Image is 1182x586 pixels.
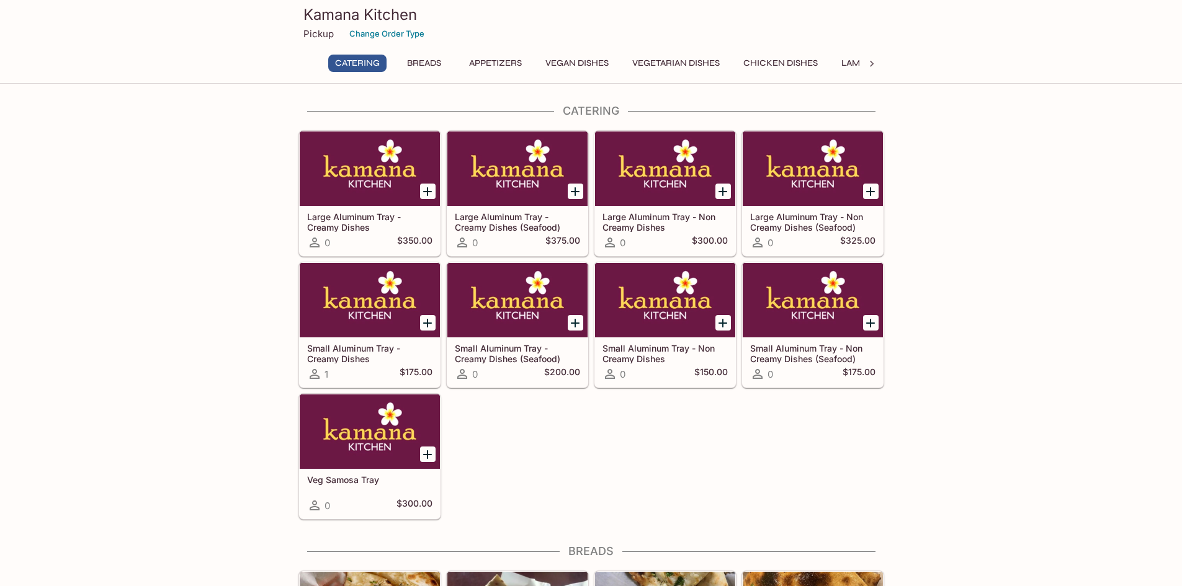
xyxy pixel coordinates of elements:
div: Large Aluminum Tray - Non Creamy Dishes [595,131,735,206]
span: 0 [472,237,478,249]
a: Small Aluminum Tray - Non Creamy Dishes0$150.00 [594,262,736,388]
a: Small Aluminum Tray - Non Creamy Dishes (Seafood)0$175.00 [742,262,884,388]
a: Large Aluminum Tray - Non Creamy Dishes (Seafood)0$325.00 [742,131,884,256]
h4: Breads [298,544,884,558]
span: 0 [325,237,330,249]
a: Small Aluminum Tray - Creamy Dishes (Seafood)0$200.00 [447,262,588,388]
div: Veg Samosa Tray [300,394,440,469]
h5: Large Aluminum Tray - Non Creamy Dishes (Seafood) [750,211,875,232]
button: Vegetarian Dishes [625,55,727,72]
button: Change Order Type [344,24,430,43]
button: Appetizers [462,55,529,72]
h3: Kamana Kitchen [303,5,879,24]
h5: Veg Samosa Tray [307,474,432,485]
div: Small Aluminum Tray - Non Creamy Dishes (Seafood) [743,263,883,337]
div: Small Aluminum Tray - Creamy Dishes (Seafood) [447,263,588,337]
button: Add Small Aluminum Tray - Creamy Dishes (Seafood) [568,315,583,331]
h5: $150.00 [694,366,728,381]
h5: Small Aluminum Tray - Non Creamy Dishes [602,343,728,363]
button: Add Small Aluminum Tray - Non Creamy Dishes (Seafood) [863,315,879,331]
button: Add Veg Samosa Tray [420,446,436,462]
h5: Large Aluminum Tray - Creamy Dishes (Seafood) [455,211,580,232]
div: Small Aluminum Tray - Creamy Dishes [300,263,440,337]
div: Large Aluminum Tray - Non Creamy Dishes (Seafood) [743,131,883,206]
h5: Small Aluminum Tray - Creamy Dishes [307,343,432,363]
a: Large Aluminum Tray - Creamy Dishes0$350.00 [299,131,441,256]
h4: Catering [298,104,884,118]
span: 0 [620,368,625,380]
h5: Small Aluminum Tray - Non Creamy Dishes (Seafood) [750,343,875,363]
a: Small Aluminum Tray - Creamy Dishes1$175.00 [299,262,441,388]
h5: $300.00 [692,235,728,250]
span: 0 [768,368,773,380]
button: Add Large Aluminum Tray - Creamy Dishes (Seafood) [568,184,583,199]
div: Large Aluminum Tray - Creamy Dishes [300,131,440,206]
button: Breads [396,55,452,72]
p: Pickup [303,28,334,40]
h5: $200.00 [544,366,580,381]
h5: Large Aluminum Tray - Non Creamy Dishes [602,211,728,232]
button: Add Large Aluminum Tray - Creamy Dishes [420,184,436,199]
button: Add Small Aluminum Tray - Creamy Dishes [420,315,436,331]
span: 0 [620,237,625,249]
h5: $350.00 [397,235,432,250]
button: Catering [328,55,387,72]
span: 0 [472,368,478,380]
button: Add Large Aluminum Tray - Non Creamy Dishes (Seafood) [863,184,879,199]
button: Chicken Dishes [737,55,825,72]
div: Small Aluminum Tray - Non Creamy Dishes [595,263,735,337]
button: Add Large Aluminum Tray - Non Creamy Dishes [715,184,731,199]
div: Large Aluminum Tray - Creamy Dishes (Seafood) [447,131,588,206]
span: 1 [325,368,328,380]
span: 0 [325,500,330,512]
h5: $300.00 [396,498,432,513]
h5: $375.00 [545,235,580,250]
h5: Large Aluminum Tray - Creamy Dishes [307,211,432,232]
h5: Small Aluminum Tray - Creamy Dishes (Seafood) [455,343,580,363]
h5: $175.00 [843,366,875,381]
a: Large Aluminum Tray - Non Creamy Dishes0$300.00 [594,131,736,256]
a: Veg Samosa Tray0$300.00 [299,394,441,519]
h5: $175.00 [400,366,432,381]
a: Large Aluminum Tray - Creamy Dishes (Seafood)0$375.00 [447,131,588,256]
span: 0 [768,237,773,249]
h5: $325.00 [840,235,875,250]
button: Lamb Dishes [835,55,905,72]
button: Vegan Dishes [539,55,616,72]
button: Add Small Aluminum Tray - Non Creamy Dishes [715,315,731,331]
